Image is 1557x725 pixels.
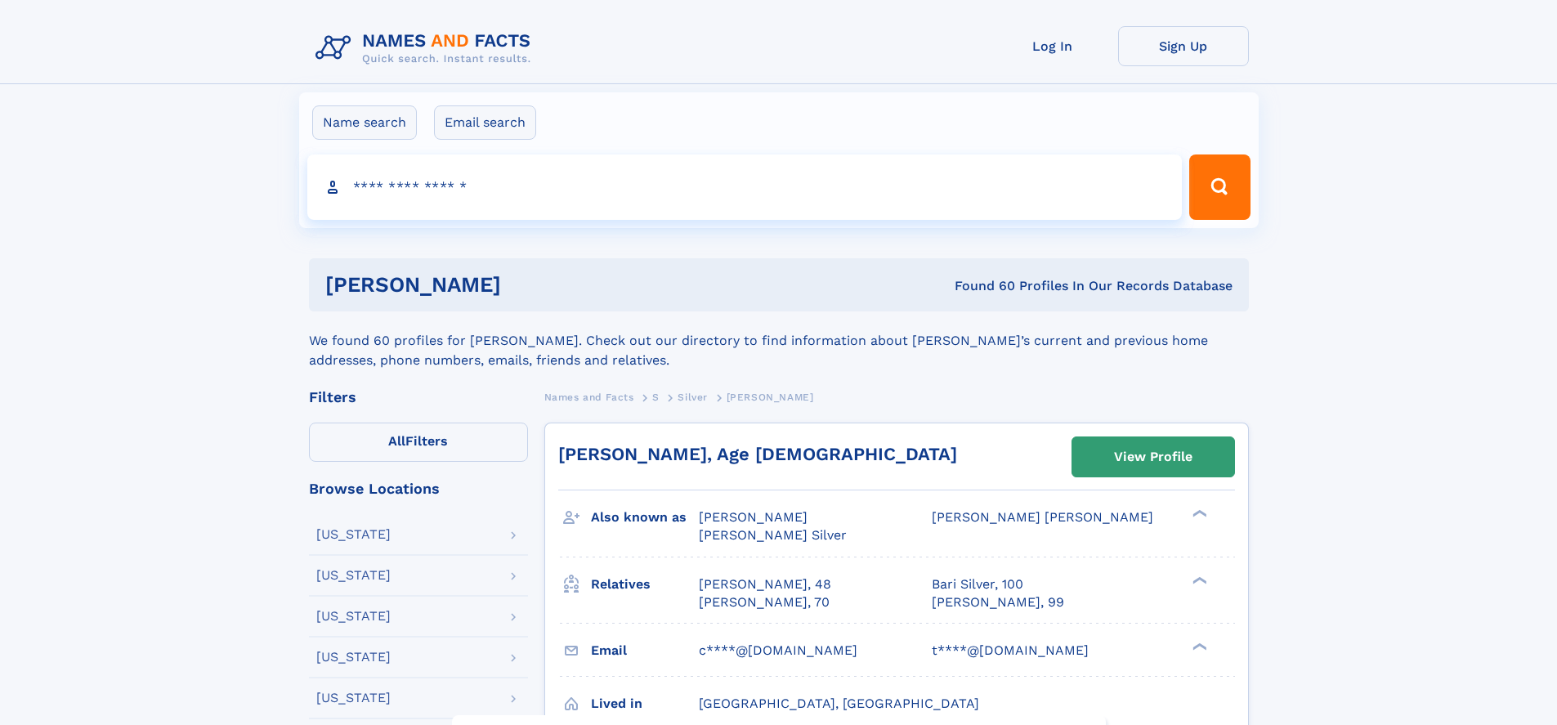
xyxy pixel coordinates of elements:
[1189,154,1250,220] button: Search Button
[309,390,528,405] div: Filters
[932,593,1064,611] a: [PERSON_NAME], 99
[325,275,728,295] h1: [PERSON_NAME]
[1188,641,1208,651] div: ❯
[652,387,660,407] a: S
[727,392,814,403] span: [PERSON_NAME]
[309,423,528,462] label: Filters
[434,105,536,140] label: Email search
[987,26,1118,66] a: Log In
[558,444,957,464] a: [PERSON_NAME], Age [DEMOGRAPHIC_DATA]
[591,637,699,665] h3: Email
[307,154,1183,220] input: search input
[591,503,699,531] h3: Also known as
[1072,437,1234,477] a: View Profile
[699,527,847,543] span: [PERSON_NAME] Silver
[309,311,1249,370] div: We found 60 profiles for [PERSON_NAME]. Check out our directory to find information about [PERSON...
[388,433,405,449] span: All
[932,509,1153,525] span: [PERSON_NAME] [PERSON_NAME]
[699,575,831,593] a: [PERSON_NAME], 48
[1188,575,1208,585] div: ❯
[652,392,660,403] span: S
[309,26,544,70] img: Logo Names and Facts
[678,387,708,407] a: Silver
[544,387,634,407] a: Names and Facts
[932,575,1023,593] a: Bari Silver, 100
[312,105,417,140] label: Name search
[316,651,391,664] div: [US_STATE]
[591,571,699,598] h3: Relatives
[699,696,979,711] span: [GEOGRAPHIC_DATA], [GEOGRAPHIC_DATA]
[699,509,808,525] span: [PERSON_NAME]
[309,481,528,496] div: Browse Locations
[727,277,1233,295] div: Found 60 Profiles In Our Records Database
[316,528,391,541] div: [US_STATE]
[1114,438,1192,476] div: View Profile
[316,569,391,582] div: [US_STATE]
[1118,26,1249,66] a: Sign Up
[1188,508,1208,519] div: ❯
[678,392,708,403] span: Silver
[316,691,391,705] div: [US_STATE]
[699,593,830,611] a: [PERSON_NAME], 70
[591,690,699,718] h3: Lived in
[316,610,391,623] div: [US_STATE]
